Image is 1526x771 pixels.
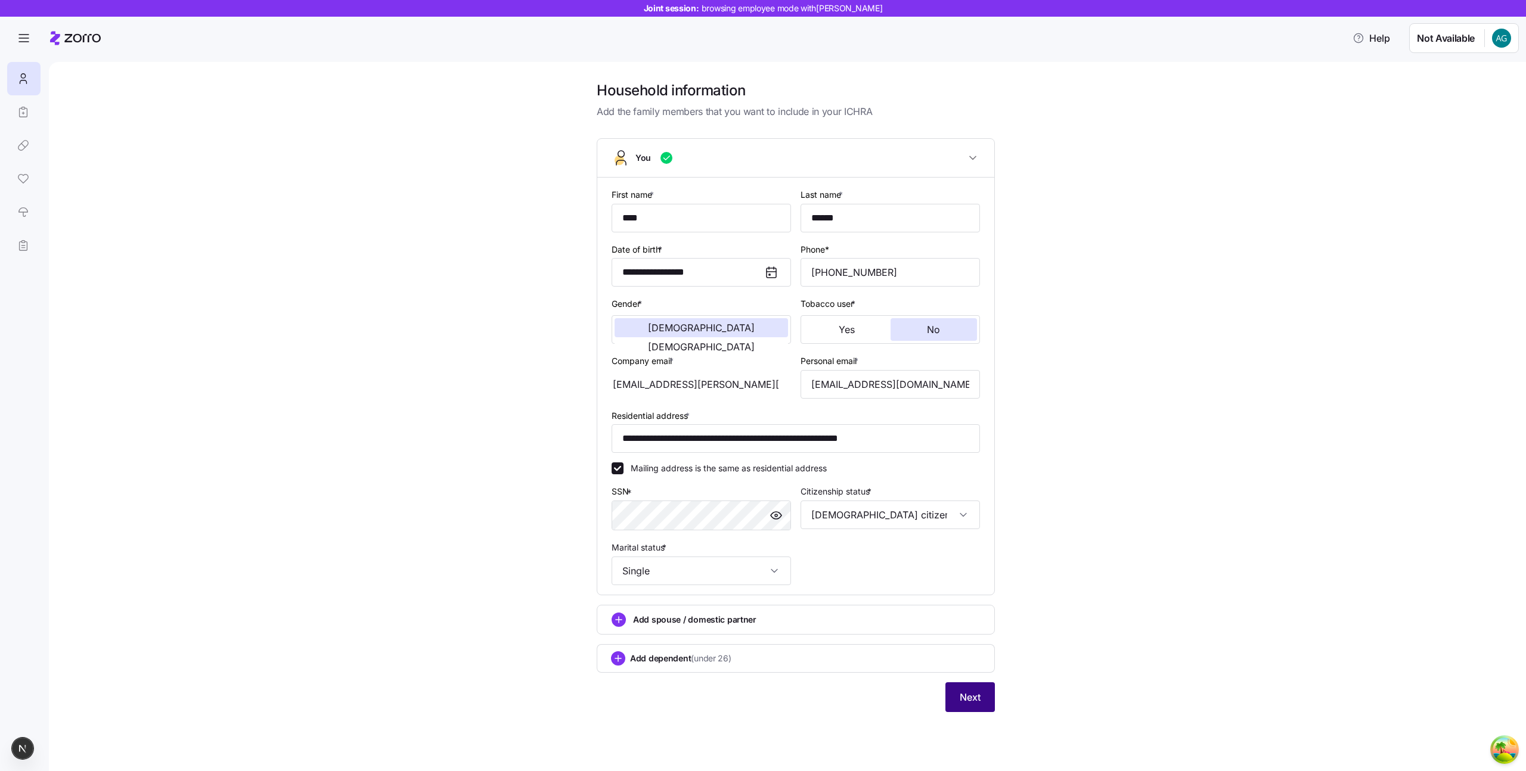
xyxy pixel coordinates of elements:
div: You [597,178,994,595]
img: 2ab7910e91f4c3a9f7945c00d5825bde [1492,29,1511,48]
button: Open Tanstack query devtools [1493,738,1516,761]
span: [DEMOGRAPHIC_DATA] [648,342,755,352]
span: No [927,325,940,334]
label: Personal email [801,355,861,368]
span: Help [1353,31,1390,45]
label: Company email [612,355,676,368]
svg: add icon [611,651,625,666]
span: [DEMOGRAPHIC_DATA] [648,323,755,332]
label: Marital status [612,541,669,554]
span: You [635,152,651,164]
span: Yes [839,325,855,334]
button: Help [1343,26,1400,50]
svg: add icon [612,613,626,627]
label: Date of birth [612,243,665,256]
button: Next [945,682,995,712]
label: SSN [612,485,634,498]
label: Gender [612,297,644,310]
span: Joint session: [644,2,883,14]
label: Phone* [801,243,829,256]
label: Residential address [612,409,692,422]
input: Select citizenship status [801,500,980,529]
span: Add the family members that you want to include in your ICHRA [597,104,995,119]
span: browsing employee mode with [PERSON_NAME] [702,2,883,14]
label: Mailing address is the same as residential address [624,462,827,474]
input: Phone [801,258,980,287]
label: Citizenship status [801,485,874,498]
label: Last name [801,188,845,201]
button: You [597,139,994,178]
span: Next [960,690,981,704]
span: Add dependent [630,652,731,664]
span: Not Available [1417,31,1475,46]
span: Add spouse / domestic partner [633,614,756,626]
span: (under 26) [691,652,731,664]
h1: Household information [597,81,995,100]
label: First name [612,188,656,201]
input: Select marital status [612,557,791,585]
label: Tobacco user [801,297,858,310]
input: Email [801,370,980,399]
